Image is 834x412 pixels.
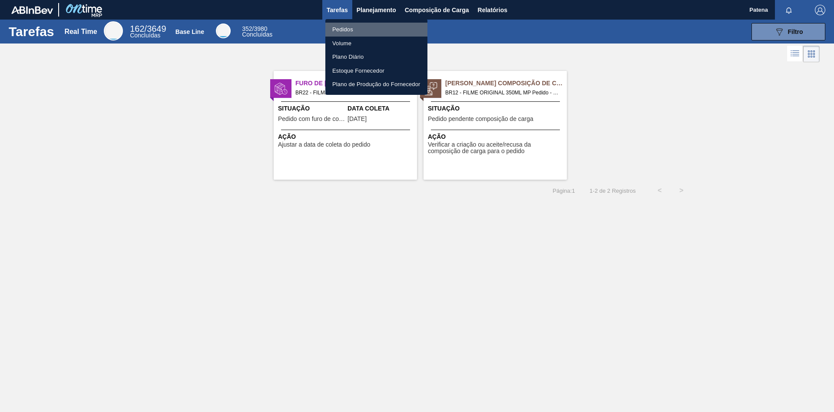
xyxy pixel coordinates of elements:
[325,77,427,91] a: Plano de Produção do Fornecedor
[325,64,427,78] a: Estoque Fornecedor
[325,23,427,37] a: Pedidos
[325,37,427,50] a: Volume
[325,50,427,64] a: Plano Diário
